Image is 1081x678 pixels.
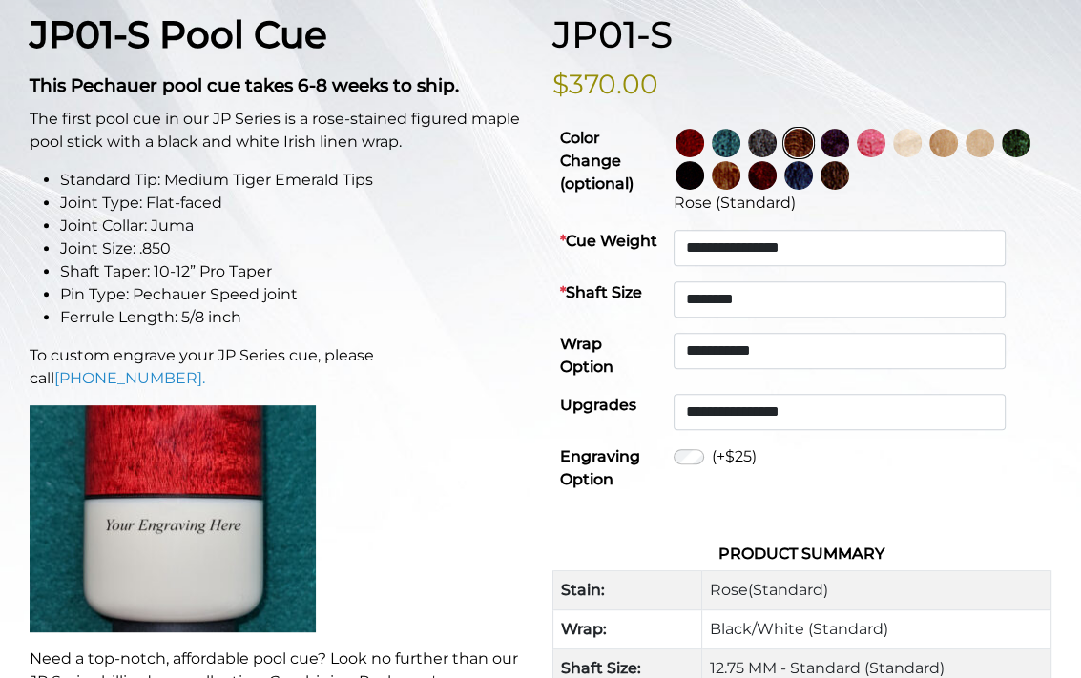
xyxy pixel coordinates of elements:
li: Joint Type: Flat-faced [60,192,530,215]
img: Light Natural [966,129,994,157]
img: Burgundy [748,161,777,190]
li: Pin Type: Pechauer Speed joint [60,283,530,306]
li: Shaft Taper: 10-12” Pro Taper [60,260,530,283]
p: To custom engrave your JP Series cue, please call [30,344,530,390]
strong: Color Change (optional) [560,129,634,193]
label: (+$25) [712,445,757,468]
strong: Shaft Size [560,283,642,301]
td: Black/White (Standard) [702,610,1051,649]
img: Smoke [748,129,777,157]
strong: Cue Weight [560,232,657,250]
p: The first pool cue in our JP Series is a rose-stained figured maple pool stick with a black and w... [30,108,530,154]
div: Rose (Standard) [674,192,1044,215]
li: Joint Size: .850 [60,237,530,260]
img: Wine [676,129,704,157]
img: No Stain [893,129,922,157]
li: Joint Collar: Juma [60,215,530,237]
li: Standard Tip: Medium Tiger Emerald Tips [60,169,530,192]
strong: Product Summary [718,544,884,563]
strong: Shaft Size: [561,659,641,677]
strong: Wrap Option [560,335,613,376]
strong: Engraving Option [560,447,640,488]
img: Turquoise [712,129,740,157]
img: Natural [929,129,958,157]
strong: Stain: [561,581,605,599]
strong: Upgrades [560,396,636,414]
img: Green [1002,129,1030,157]
img: An image of a cue butt with the words "YOUR ENGRAVING HERE". [30,405,316,632]
a: [PHONE_NUMBER]. [54,369,205,387]
li: Ferrule Length: 5/8 inch [60,306,530,329]
img: Pink [857,129,885,157]
bdi: $370.00 [552,68,658,100]
img: Purple [821,129,849,157]
img: Blue [784,161,813,190]
td: Rose [702,571,1051,610]
span: (Standard) [748,581,828,599]
strong: This Pechauer pool cue takes 6-8 weeks to ship. [30,74,459,96]
img: Ebony [676,161,704,190]
img: Rose [784,129,813,157]
h1: JP01-S [552,12,1052,57]
img: Chestnut [712,161,740,190]
strong: Wrap: [561,620,607,638]
img: Black Palm [821,161,849,190]
strong: JP01-S Pool Cue [30,11,327,57]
